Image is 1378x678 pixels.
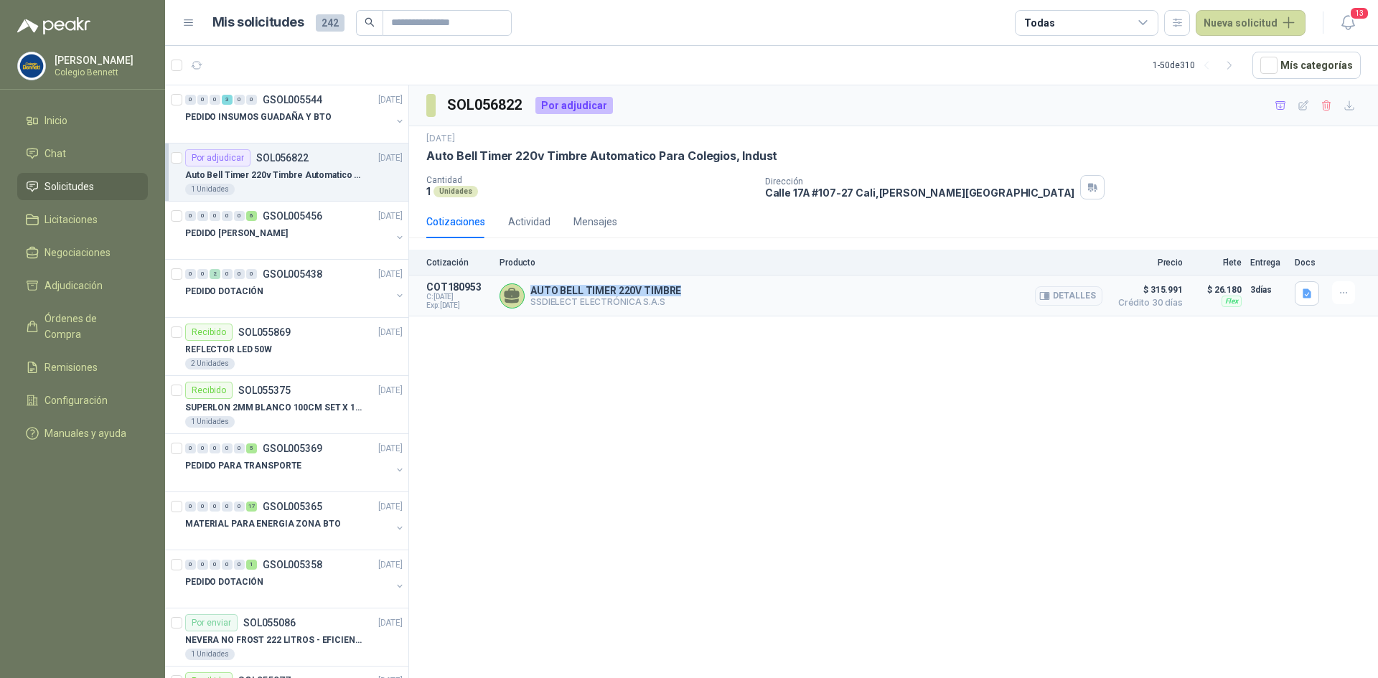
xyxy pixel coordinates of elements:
[185,498,406,544] a: 0 0 0 0 0 17 GSOL005365[DATE] MATERIAL PARA ENERGIA ZONA BTO
[1191,258,1242,268] p: Flete
[185,459,301,473] p: PEDIDO PARA TRANSPORTE
[17,387,148,414] a: Configuración
[246,502,257,512] div: 17
[185,184,235,195] div: 1 Unidades
[263,443,322,453] p: GSOL005369
[210,560,220,570] div: 0
[1111,298,1183,307] span: Crédito 30 días
[1111,258,1183,268] p: Precio
[1250,281,1286,298] p: 3 días
[234,95,245,105] div: 0
[1153,54,1241,77] div: 1 - 50 de 310
[1295,258,1323,268] p: Docs
[185,285,263,298] p: PEDIDO DOTACIÓN
[17,206,148,233] a: Licitaciones
[238,327,291,337] p: SOL055869
[263,211,322,221] p: GSOL005456
[246,443,257,453] div: 5
[197,502,208,512] div: 0
[222,211,233,221] div: 0
[185,227,288,240] p: PEDIDO [PERSON_NAME]
[263,269,322,279] p: GSOL005438
[234,211,245,221] div: 0
[246,211,257,221] div: 6
[185,560,196,570] div: 0
[185,440,406,486] a: 0 0 0 0 0 5 GSOL005369[DATE] PEDIDO PARA TRANSPORTE
[185,517,340,531] p: MATERIAL PARA ENERGIA ZONA BTO
[44,212,98,227] span: Licitaciones
[426,132,455,146] p: [DATE]
[1111,281,1183,298] span: $ 315.991
[44,311,134,342] span: Órdenes de Compra
[222,502,233,512] div: 0
[210,211,220,221] div: 0
[185,211,196,221] div: 0
[508,214,550,230] div: Actividad
[378,616,403,630] p: [DATE]
[17,140,148,167] a: Chat
[210,502,220,512] div: 0
[165,143,408,202] a: Por adjudicarSOL056822[DATE] Auto Bell Timer 220v Timbre Automatico Para Colegios, Indust1 Unidades
[500,258,1102,268] p: Producto
[426,281,491,293] p: COT180953
[378,151,403,165] p: [DATE]
[1196,10,1306,36] button: Nueva solicitud
[165,376,408,434] a: RecibidoSOL055375[DATE] SUPERLON 2MM BLANCO 100CM SET X 150 METROS1 Unidades
[426,293,491,301] span: C: [DATE]
[18,52,45,80] img: Company Logo
[433,186,478,197] div: Unidades
[378,326,403,339] p: [DATE]
[165,318,408,376] a: RecibidoSOL055869[DATE] REFLECTOR LED 50W2 Unidades
[17,420,148,447] a: Manuales y ayuda
[210,269,220,279] div: 2
[426,149,777,164] p: Auto Bell Timer 220v Timbre Automatico Para Colegios, Indust
[185,324,233,341] div: Recibido
[316,14,344,32] span: 242
[426,258,491,268] p: Cotización
[185,416,235,428] div: 1 Unidades
[185,614,238,631] div: Por enviar
[44,113,67,128] span: Inicio
[234,269,245,279] div: 0
[426,175,754,185] p: Cantidad
[530,285,681,296] p: AUTO BELL TIMER 220V TIMBRE
[246,560,257,570] div: 1
[185,634,364,647] p: NEVERA NO FROST 222 LITROS - EFICIENCIA ENERGETICA A
[234,502,245,512] div: 0
[197,95,208,105] div: 0
[17,305,148,348] a: Órdenes de Compra
[185,649,235,660] div: 1 Unidades
[426,301,491,310] span: Exp: [DATE]
[185,556,406,602] a: 0 0 0 0 0 1 GSOL005358[DATE] PEDIDO DOTACIÓN
[17,173,148,200] a: Solicitudes
[185,269,196,279] div: 0
[44,392,108,408] span: Configuración
[447,94,524,116] h3: SOL056822
[378,268,403,281] p: [DATE]
[210,443,220,453] div: 0
[197,443,208,453] div: 0
[185,358,235,369] div: 2 Unidades
[44,146,66,161] span: Chat
[55,55,144,65] p: [PERSON_NAME]
[234,443,245,453] div: 0
[765,187,1075,199] p: Calle 17A #107-27 Cali , [PERSON_NAME][GEOGRAPHIC_DATA]
[234,560,245,570] div: 0
[263,502,322,512] p: GSOL005365
[222,269,233,279] div: 0
[197,560,208,570] div: 0
[185,443,196,453] div: 0
[378,93,403,107] p: [DATE]
[222,443,233,453] div: 0
[44,425,126,441] span: Manuales y ayuda
[185,91,406,137] a: 0 0 0 3 0 0 GSOL005544[DATE] PEDIDO INSUMOS GUADAÑA Y BTO
[243,618,296,628] p: SOL055086
[197,211,208,221] div: 0
[165,608,408,667] a: Por enviarSOL055086[DATE] NEVERA NO FROST 222 LITROS - EFICIENCIA ENERGETICA A1 Unidades
[765,176,1075,187] p: Dirección
[185,110,332,124] p: PEDIDO INSUMOS GUADAÑA Y BTO
[185,401,364,415] p: SUPERLON 2MM BLANCO 100CM SET X 150 METROS
[17,17,90,34] img: Logo peakr
[530,296,681,307] p: SSDIELECT ELECTRÓNICA S.A.S
[185,343,272,357] p: REFLECTOR LED 50W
